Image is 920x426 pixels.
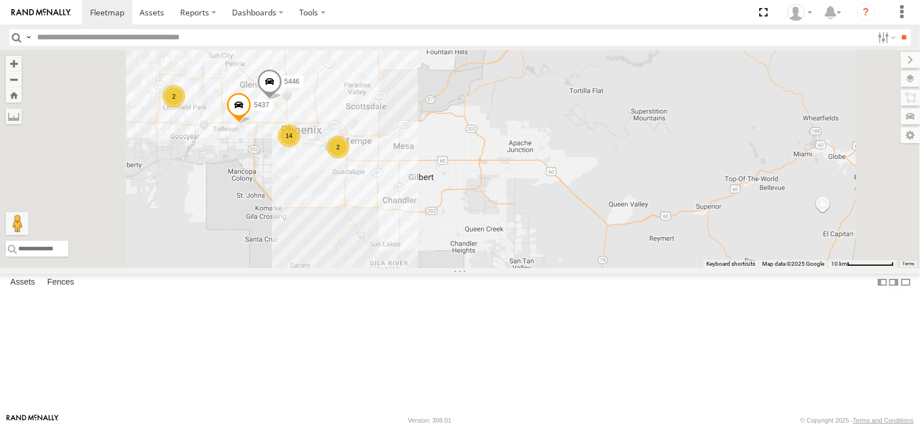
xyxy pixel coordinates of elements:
[6,212,29,235] button: Drag Pegman onto the map to open Street View
[254,101,269,109] span: 5437
[327,136,349,159] div: 2
[877,274,888,290] label: Dock Summary Table to the Left
[6,108,22,124] label: Measure
[901,127,920,143] label: Map Settings
[853,417,914,424] a: Terms and Conditions
[408,417,451,424] div: Version: 308.01
[6,87,22,103] button: Zoom Home
[11,9,71,17] img: rand-logo.svg
[42,274,80,290] label: Fences
[162,85,185,108] div: 2
[800,417,914,424] div: © Copyright 2025 -
[857,3,875,22] i: ?
[828,260,897,268] button: Map Scale: 10 km per 78 pixels
[24,29,33,46] label: Search Query
[706,260,755,268] button: Keyboard shortcuts
[6,71,22,87] button: Zoom out
[900,274,911,290] label: Hide Summary Table
[284,78,300,86] span: 5446
[888,274,899,290] label: Dock Summary Table to the Right
[783,4,816,21] div: Russell Platt
[5,274,40,290] label: Assets
[831,261,847,267] span: 10 km
[6,56,22,71] button: Zoom in
[762,261,824,267] span: Map data ©2025 Google
[6,415,59,426] a: Visit our Website
[903,262,915,266] a: Terms (opens in new tab)
[278,124,300,147] div: 14
[873,29,898,46] label: Search Filter Options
